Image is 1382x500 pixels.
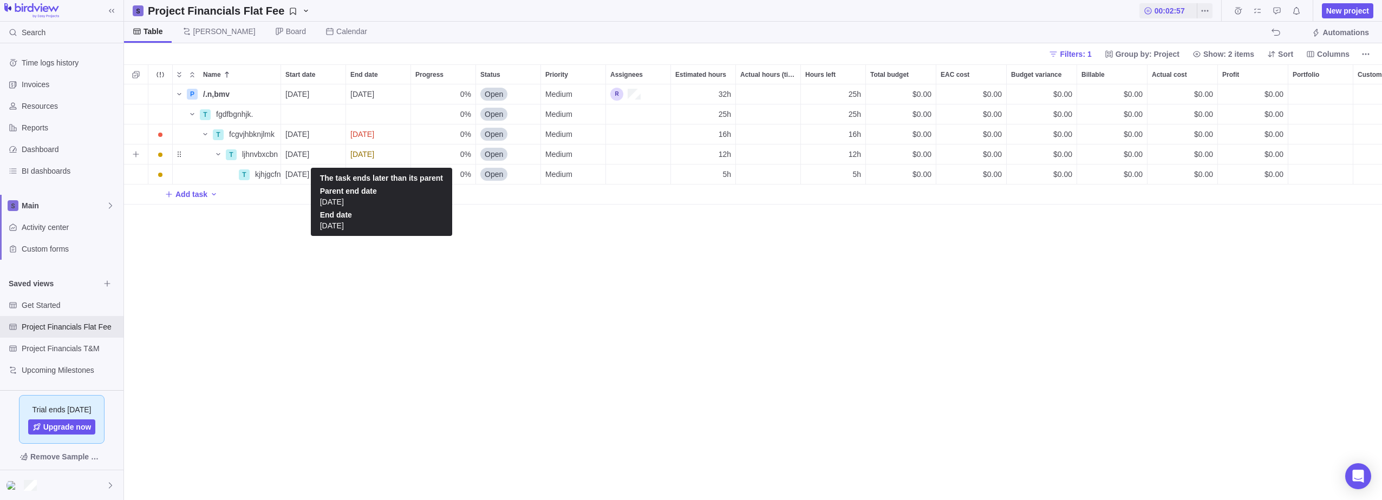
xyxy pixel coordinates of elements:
span: Dashboard [22,144,119,155]
span: [DATE] [285,129,309,140]
div: Start date [281,124,346,144]
span: Browse views [100,276,115,291]
span: 25h [719,109,731,120]
span: BI dashboards [22,166,119,176]
span: $0.00 [983,89,1002,100]
span: Group by: Project [1100,47,1184,62]
span: $0.00 [1053,129,1072,140]
span: New project [1326,5,1369,16]
div: 0% [411,104,475,124]
span: [PERSON_NAME] [193,26,256,37]
span: 25h [849,89,861,100]
div: Actual cost [1148,144,1218,165]
div: Billable [1077,104,1148,124]
span: 00:02:57 [1155,5,1185,16]
div: $0.00 [866,104,936,124]
span: Upcoming Milestones [22,365,119,376]
div: Start date [281,104,346,124]
div: Open [476,84,540,104]
span: ljhnvbxcbn m,.. [242,149,281,160]
div: Priority [541,144,606,165]
div: Progress [411,144,476,165]
div: Name [199,65,281,84]
div: 25h [801,104,865,124]
span: Project Financials Flat Fee [22,321,119,332]
span: Actual hours (timelogs) [740,69,796,80]
h2: Project Financials Flat Fee [148,3,284,18]
div: Trouble indication [148,165,173,185]
div: Budget variance [1007,65,1077,84]
div: 25h [801,84,865,104]
span: Custom forms [22,244,119,254]
span: $0.00 [1053,149,1072,160]
div: Start date [281,84,346,104]
span: $0.00 [1194,109,1213,120]
span: Total budget [870,69,909,80]
span: Time logs history [22,57,119,68]
span: Selection mode [128,67,144,82]
a: Upgrade now [28,419,96,435]
span: [DATE] [350,89,374,100]
span: Open [485,129,503,140]
div: highlight [346,144,410,164]
div: Medium [541,144,605,164]
div: Name [173,104,281,124]
span: Portfolio [1293,69,1319,80]
div: ljhnvbxcbn m,.. [238,144,281,164]
div: Actual hours (timelogs) [736,65,800,84]
div: $0.00 [1148,124,1217,144]
div: $0.00 [936,144,1006,164]
div: grid [124,84,1382,500]
div: End date [346,144,411,165]
div: Assignees [606,65,670,84]
span: Profit [1222,69,1239,80]
div: Actual cost [1148,65,1217,84]
span: Add task [175,189,207,200]
div: Open [476,124,540,144]
div: $0.00 [1077,144,1147,164]
span: 00:02:57 [1139,3,1197,18]
div: $0.00 [1007,104,1077,124]
div: fgdfbgnhjk. [212,104,281,124]
span: [DATE] [285,89,309,100]
span: My assignments [1250,3,1265,18]
div: End date [346,124,411,144]
a: Notifications [1289,8,1304,17]
div: EAC cost [936,84,1007,104]
div: Billable [1077,165,1148,185]
div: Medium [541,124,605,144]
span: $0.00 [1264,89,1283,100]
div: Portfolio [1288,65,1353,84]
span: Upgrade now [43,422,92,432]
span: Activity center [22,222,119,233]
span: [DATE] [350,149,374,160]
div: $0.00 [1218,124,1288,144]
div: $0.00 [1077,84,1147,104]
div: Priority [541,165,606,185]
span: Open [485,149,503,160]
div: T [239,169,250,180]
div: 12h [671,144,735,164]
a: My assignments [1250,8,1265,17]
div: Status [476,104,541,124]
div: EAC cost [936,165,1007,185]
span: Collapse [186,67,199,82]
div: Rob [610,88,623,101]
span: Remove Sample Data [9,448,115,465]
span: EAC cost [941,69,969,80]
div: Hours left [801,84,866,104]
div: T [213,129,224,140]
span: Show: 2 items [1188,47,1259,62]
div: Trouble indication [148,84,173,104]
div: Actual hours (timelogs) [736,165,801,185]
span: Sort [1278,49,1293,60]
span: $0.00 [1194,149,1213,160]
div: $0.00 [1007,124,1077,144]
div: $0.00 [1218,104,1288,124]
div: Hours left [801,65,865,84]
div: Priority [541,84,606,104]
div: Open [476,104,540,124]
span: 16h [719,129,731,140]
div: $0.00 [936,104,1006,124]
div: T [200,109,211,120]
